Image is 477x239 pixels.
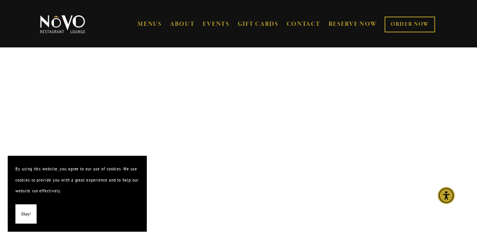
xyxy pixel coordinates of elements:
[50,122,426,138] h2: 5
[249,151,331,178] a: ORDER NOW
[54,77,423,107] strong: Global Fare. [GEOGRAPHIC_DATA].
[15,163,139,197] p: By using this website, you agree to our use of cookies. We use cookies to provide you with a grea...
[203,20,229,28] a: EVENTS
[170,20,195,28] a: ABOUT
[287,17,321,32] a: CONTACT
[438,187,455,204] div: Accessibility Menu
[21,209,31,220] span: Okay!
[385,17,435,32] a: ORDER NOW
[238,17,279,32] a: GIFT CARDS
[138,20,162,28] a: MENUS
[328,17,377,32] a: RESERVE NOW
[170,123,302,138] a: Voted Best Outdoor Dining 202
[15,204,37,224] button: Okay!
[39,15,87,34] img: Novo Restaurant &amp; Lounge
[8,156,146,231] section: Cookie banner
[146,151,228,188] a: RESERVE NOW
